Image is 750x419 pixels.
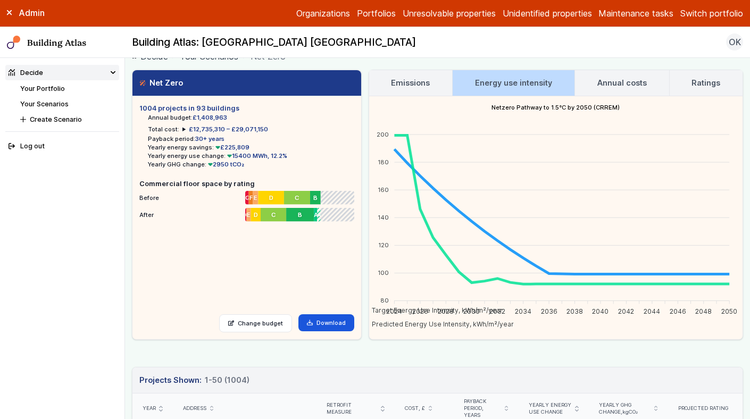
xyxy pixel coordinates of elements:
[245,194,249,202] span: G
[575,70,669,96] a: Annual costs
[314,211,317,219] span: A
[391,77,430,89] h3: Emissions
[670,70,743,96] a: Ratings
[680,7,743,20] button: Switch portfolio
[412,307,428,315] tspan: 2026
[369,96,743,119] h4: Netzero Pathway to 1.5°C by 2050 (CRREM)
[148,143,354,152] li: Yearly energy savings:
[249,194,253,202] span: F
[7,36,21,49] img: main-0bbd2752.svg
[219,314,292,332] a: Change budget
[148,160,354,169] li: Yearly GHG change:
[271,211,276,219] span: C
[139,103,354,113] h5: 1004 projects in 93 buildings
[669,307,686,315] tspan: 2046
[226,152,288,160] span: 15400 MWh, 12.2%
[214,144,250,151] span: £225,809
[464,398,501,418] span: Payback period, years
[357,7,396,20] a: Portfolios
[503,7,592,20] a: Unidentified properties
[313,194,318,202] span: B
[132,36,416,49] h2: Building Atlas: [GEOGRAPHIC_DATA] [GEOGRAPHIC_DATA]
[139,77,183,89] h3: Net Zero
[380,297,389,304] tspan: 80
[729,36,741,48] span: OK
[529,402,572,416] span: Yearly energy use change
[515,307,531,315] tspan: 2034
[598,7,673,20] a: Maintenance tasks
[139,206,354,220] li: After
[148,135,354,143] li: Payback period:
[599,402,651,416] span: Yearly GHG change,
[463,307,480,315] tspan: 2030
[193,114,227,121] span: £1,408,963
[726,33,743,51] button: OK
[247,211,251,219] span: E
[369,70,453,96] a: Emissions
[139,189,354,203] li: Before
[143,405,156,412] span: Year
[364,306,503,314] span: Target Energy Use Intensity, kWh/m²/year
[622,409,638,415] span: kgCO₂
[295,194,299,202] span: C
[378,241,389,249] tspan: 120
[183,405,206,412] span: Address
[597,77,647,89] h3: Annual costs
[364,320,514,328] span: Predicted Energy Use Intensity, kWh/m²/year
[182,125,268,133] summary: £12,735,310 – £29,071,150
[475,77,552,89] h3: Energy use intensity
[721,307,737,315] tspan: 2050
[17,112,119,127] button: Create Scenario
[148,152,354,160] li: Yearly energy use change:
[20,85,65,93] a: Your Portfolio
[377,130,389,138] tspan: 200
[695,307,712,315] tspan: 2048
[317,211,321,219] span: A+
[678,405,732,412] div: Projected rating
[5,139,120,154] button: Log out
[540,307,557,315] tspan: 2036
[20,100,69,108] a: Your Scenarios
[254,211,258,219] span: D
[405,405,425,412] span: Cost, £
[386,307,402,315] tspan: 2024
[378,186,389,193] tspan: 160
[5,65,120,80] summary: Decide
[298,314,354,331] a: Download
[139,374,249,386] h3: Projects Shown:
[438,307,454,315] tspan: 2028
[327,402,378,416] span: Retrofit measure
[206,161,245,168] span: 2950 tCO₂
[378,269,389,276] tspan: 100
[489,307,505,315] tspan: 2032
[9,68,43,78] div: Decide
[453,70,574,96] a: Energy use intensity
[205,374,249,386] span: 1-50 (1004)
[618,307,634,315] tspan: 2042
[189,125,268,133] span: £12,735,310 – £29,071,150
[378,214,389,221] tspan: 140
[378,158,389,165] tspan: 180
[139,179,354,189] h5: Commercial floor space by rating
[148,113,354,122] li: Annual budget:
[245,211,246,219] span: G
[254,194,257,202] span: E
[298,211,302,219] span: B
[148,125,179,133] h6: Total cost:
[566,307,583,315] tspan: 2038
[296,7,350,20] a: Organizations
[195,135,224,143] span: 30+ years
[403,7,496,20] a: Unresolvable properties
[691,77,720,89] h3: Ratings
[592,307,609,315] tspan: 2040
[269,194,273,202] span: D
[644,307,660,315] tspan: 2044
